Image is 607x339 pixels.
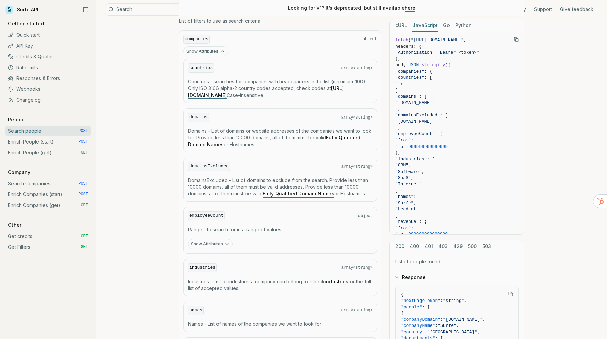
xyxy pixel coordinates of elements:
[424,75,432,80] span: : [
[179,18,381,24] p: List of filters to use as search criteria
[78,128,88,134] span: POST
[183,46,228,56] button: Show Attributes
[406,232,408,237] span: :
[438,240,448,253] button: 403
[401,311,404,316] span: {
[188,128,373,148] p: Domains - List of domains or website addresses of the companies we want to look for. Provide less...
[401,292,404,297] span: {
[5,30,91,41] a: Quick start
[419,219,427,224] span: : {
[5,62,91,73] a: Rate limits
[395,88,401,93] span: ],
[5,231,91,242] a: Get credits GET
[81,5,91,15] button: Collapse Sidebar
[5,136,91,147] a: Enrich People (start) POST
[445,62,451,68] span: ({
[395,150,401,155] span: },
[422,62,445,68] span: stringify
[412,19,438,32] button: JavaScript
[511,34,521,45] button: Copy Text
[183,35,210,44] code: companies
[395,258,519,265] p: List of people found
[78,139,88,145] span: POST
[395,219,419,224] span: "revenue"
[395,131,435,136] span: "employeeCount"
[395,138,411,143] span: "from"
[395,226,411,231] span: "from"
[363,36,377,42] span: object
[395,213,401,218] span: ],
[414,138,416,143] span: 1
[435,131,442,136] span: : {
[395,207,419,212] span: "Leadjet"
[401,330,425,335] span: "country"
[482,240,491,253] button: 503
[427,330,477,335] span: "[GEOGRAPHIC_DATA]"
[440,317,443,322] span: :
[5,147,91,158] a: Enrich People (get) GET
[341,66,373,71] span: array<string>
[5,41,91,51] a: API Key
[395,194,414,199] span: "names"
[395,125,401,130] span: ],
[105,3,273,16] button: Search⌘K
[464,298,467,303] span: ,
[5,242,91,253] a: Get Filters GET
[395,56,401,61] span: },
[455,19,472,32] button: Python
[406,144,408,149] span: :
[188,226,373,233] p: Range - to search for in a range of values
[464,37,471,43] span: , {
[419,94,427,99] span: : [
[288,5,415,11] p: Looking for V1? It’s deprecated, but still available
[188,177,373,197] p: DomainsExcluded - List of domains to exclude from the search. Provide less than 10000 domains, al...
[410,240,419,253] button: 400
[456,323,459,328] span: ,
[408,37,411,43] span: (
[408,232,448,237] span: 999999999999999
[401,298,440,303] span: "nextPageToken"
[5,169,33,176] p: Company
[435,50,437,55] span: :
[405,5,415,11] a: here
[395,50,435,55] span: "Authorization"
[395,169,422,174] span: "Software"
[188,278,373,292] p: Industries - List of industries a company can belong to. Check for the full list of accepted values.
[395,75,424,80] span: "countries"
[424,69,432,74] span: : {
[437,50,480,55] span: "Bearer <token>"
[401,323,435,328] span: "companyName"
[5,221,24,228] p: Other
[414,226,416,231] span: 1
[78,181,88,186] span: POST
[81,244,88,250] span: GET
[81,234,88,239] span: GET
[416,138,419,143] span: ,
[395,163,408,168] span: "CRM"
[188,306,204,315] code: names
[505,289,516,299] button: Copy Text
[188,113,209,122] code: domains
[5,84,91,95] a: Webhooks
[483,317,485,322] span: ,
[188,321,373,328] p: Names - List of names of the companies we want to look for
[188,63,214,73] code: countries
[5,178,91,189] a: Search Companies POST
[5,51,91,62] a: Credits & Quotas
[5,20,47,27] p: Getting started
[425,330,427,335] span: :
[395,69,424,74] span: "companies"
[358,213,373,219] span: object
[468,240,477,253] button: 500
[443,317,483,322] span: "[DOMAIN_NAME]"
[443,19,450,32] button: Go
[395,100,435,105] span: "[DOMAIN_NAME]"
[411,37,464,43] span: "[URL][DOMAIN_NAME]"
[395,37,408,43] span: fetch
[395,113,440,118] span: "domainsExcluded"
[5,73,91,84] a: Responses & Errors
[440,298,443,303] span: :
[5,189,91,200] a: Enrich Companies (start) POST
[341,164,373,169] span: array<string>
[390,268,524,286] button: Response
